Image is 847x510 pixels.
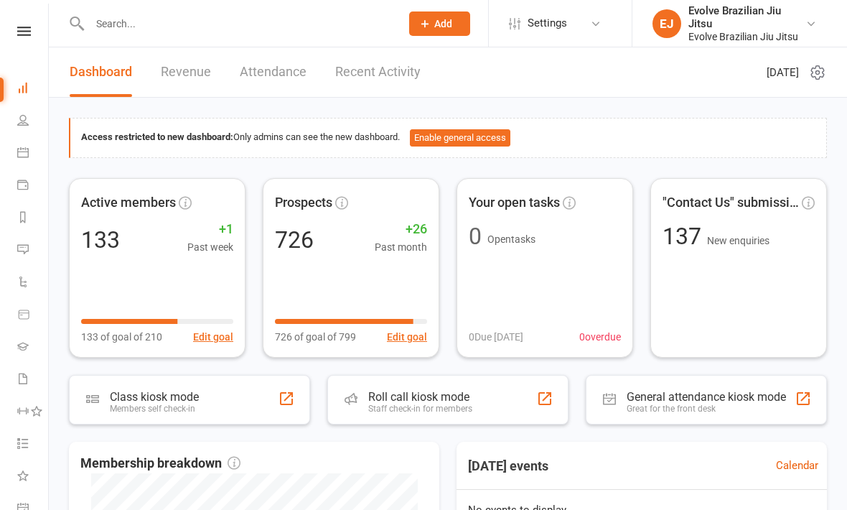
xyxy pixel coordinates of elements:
[193,329,233,345] button: Edit goal
[767,64,799,81] span: [DATE]
[187,239,233,255] span: Past week
[387,329,427,345] button: Edit goal
[663,193,799,213] span: "Contact Us" submissions
[487,233,535,245] span: Open tasks
[17,461,50,493] a: What's New
[652,9,681,38] div: EJ
[17,73,50,106] a: Dashboard
[469,329,523,345] span: 0 Due [DATE]
[240,47,306,97] a: Attendance
[275,193,332,213] span: Prospects
[17,300,50,332] a: Product Sales
[17,106,50,138] a: People
[110,390,199,404] div: Class kiosk mode
[85,14,390,34] input: Search...
[187,219,233,240] span: +1
[17,170,50,203] a: Payments
[688,30,805,43] div: Evolve Brazilian Jiu Jitsu
[707,235,769,246] span: New enquiries
[579,329,621,345] span: 0 overdue
[368,404,472,414] div: Staff check-in for members
[368,390,472,404] div: Roll call kiosk mode
[688,4,805,30] div: Evolve Brazilian Jiu Jitsu
[110,404,199,414] div: Members self check-in
[275,329,356,345] span: 726 of goal of 799
[70,47,132,97] a: Dashboard
[375,219,427,240] span: +26
[80,453,240,474] span: Membership breakdown
[469,193,560,213] span: Your open tasks
[409,11,470,36] button: Add
[81,228,120,251] div: 133
[81,193,176,213] span: Active members
[161,47,211,97] a: Revenue
[663,223,707,250] span: 137
[627,404,786,414] div: Great for the front desk
[457,453,560,479] h3: [DATE] events
[469,225,482,248] div: 0
[81,129,815,147] div: Only admins can see the new dashboard.
[81,131,233,142] strong: Access restricted to new dashboard:
[275,228,314,251] div: 726
[17,203,50,235] a: Reports
[627,390,786,404] div: General attendance kiosk mode
[776,457,818,474] a: Calendar
[335,47,421,97] a: Recent Activity
[434,18,452,29] span: Add
[375,239,427,255] span: Past month
[17,138,50,170] a: Calendar
[528,7,567,40] span: Settings
[410,129,510,147] button: Enable general access
[81,329,162,345] span: 133 of goal of 210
